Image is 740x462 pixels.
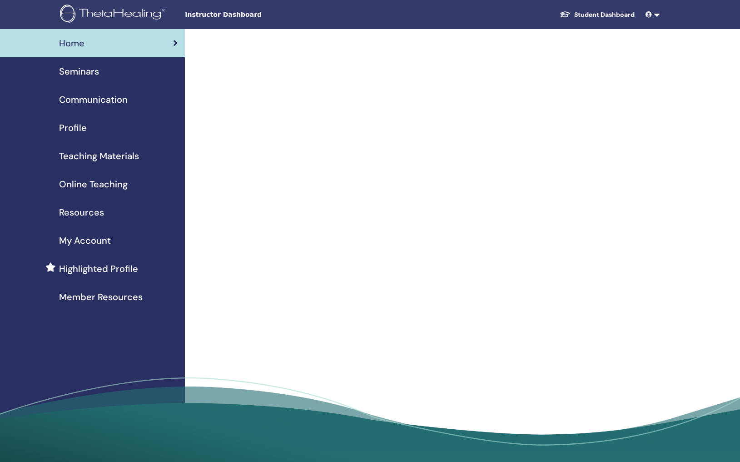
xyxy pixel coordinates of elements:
span: My Account [59,234,111,247]
img: graduation-cap-white.svg [560,10,571,18]
span: Member Resources [59,290,143,304]
span: Highlighted Profile [59,262,138,276]
span: Home [59,36,84,50]
span: Communication [59,93,128,106]
img: logo.png [60,5,169,25]
span: Profile [59,121,87,135]
a: Student Dashboard [552,6,642,23]
span: Instructor Dashboard [185,10,321,20]
span: Seminars [59,65,99,78]
span: Teaching Materials [59,149,139,163]
span: Online Teaching [59,177,128,191]
span: Resources [59,206,104,219]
